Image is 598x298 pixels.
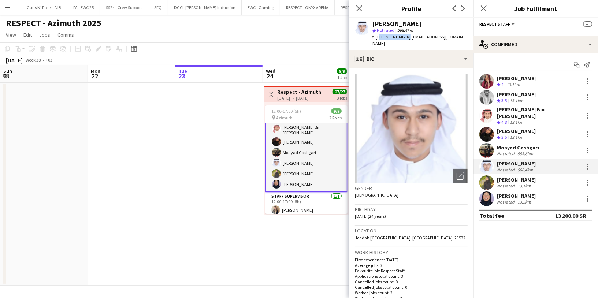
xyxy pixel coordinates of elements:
a: Edit [21,30,35,40]
h3: Job Fulfilment [473,4,598,13]
button: PA - EWC 25 [67,0,100,15]
h3: Location [355,227,468,234]
div: [PERSON_NAME] [497,176,536,183]
span: 4 [501,82,504,87]
span: Azimuth [276,115,293,120]
h3: Work history [355,249,468,256]
span: 2 Roles [329,115,342,120]
button: Respect Staff [479,21,516,27]
span: Jobs [39,31,50,38]
span: 9/9 [337,68,347,74]
span: 9/9 [331,108,342,114]
div: Not rated [497,167,516,172]
div: Confirmed [473,36,598,53]
span: Wed [266,68,275,74]
button: RESPECT - AFT_r 25 [335,0,382,15]
span: 568.4km [396,27,415,33]
span: Sun [3,68,12,74]
div: 13.1km [516,183,532,189]
app-card-role: [PERSON_NAME][PERSON_NAME][PERSON_NAME] Bin [PERSON_NAME][PERSON_NAME]Moayad Gashgari[PERSON_NAME... [265,89,348,192]
div: [PERSON_NAME] [497,128,536,134]
div: 13.1km [508,119,525,126]
span: 12:00-17:00 (5h) [271,108,301,114]
div: 13.5km [516,199,532,205]
div: Not rated [497,183,516,189]
div: 13.1km [508,98,525,104]
span: 22 [90,72,100,80]
div: Not rated [497,199,516,205]
span: 21 [2,72,12,80]
p: Favourite job: Respect Staff [355,268,468,273]
a: View [3,30,19,40]
span: 4.8 [501,119,507,125]
span: Jeddah [GEOGRAPHIC_DATA], [GEOGRAPHIC_DATA], 23532 [355,235,465,241]
div: [PERSON_NAME] [497,160,536,167]
p: Applications total count: 3 [355,273,468,279]
div: [PERSON_NAME] [497,91,536,98]
span: Tue [178,68,187,74]
h3: Respect - Azimuth [277,89,321,95]
img: Crew avatar or photo [355,74,468,183]
button: SFQ [148,0,168,15]
div: Moayad Gashgari [497,144,539,151]
a: Jobs [36,30,53,40]
div: Bio [349,50,473,68]
p: First experience: [DATE] [355,257,468,262]
div: --:-- - --:-- [479,27,592,33]
button: Guns N' Roses - VIB [21,0,67,15]
span: Not rated [377,27,394,33]
div: 3 jobs [337,94,347,101]
span: Comms [57,31,74,38]
div: 1 Job [337,75,347,80]
p: Average jobs: 3 [355,262,468,268]
div: 13 200.00 SR [555,212,586,219]
div: Total fee [479,212,504,219]
p: Cancelled jobs count: 0 [355,279,468,284]
div: Not rated [497,151,516,156]
span: t. [PHONE_NUMBER] [372,34,411,40]
h1: RESPECT - Azimuth 2025 [6,18,101,29]
h3: Profile [349,4,473,13]
span: | [EMAIL_ADDRESS][DOMAIN_NAME] [372,34,465,46]
div: [DATE] [6,56,23,64]
button: DGCL [PERSON_NAME] Induction [168,0,242,15]
div: [DATE] → [DATE] [277,95,321,101]
button: SS24 - Crew Support [100,0,148,15]
div: 553.8km [516,151,535,156]
span: 23 [177,72,187,80]
div: 13.1km [505,82,521,88]
div: [PERSON_NAME] [497,193,536,199]
p: Worked jobs count: 3 [355,290,468,295]
div: 13.1km [508,134,525,141]
div: [PERSON_NAME] Bin [PERSON_NAME] [497,106,580,119]
div: 568.4km [516,167,535,172]
span: 3.5 [501,134,507,140]
span: Edit [23,31,32,38]
span: View [6,31,16,38]
div: +03 [45,57,52,63]
span: Mon [91,68,100,74]
div: [PERSON_NAME] [372,21,421,27]
app-card-role: Staff Supervisor1/112:00-17:00 (5h)[PERSON_NAME] [265,192,348,217]
div: Open photos pop-in [453,169,468,183]
div: [PERSON_NAME] [497,75,536,82]
span: 3.5 [501,98,507,103]
span: [DATE] (24 years) [355,213,386,219]
span: -- [583,21,592,27]
p: Cancelled jobs total count: 0 [355,284,468,290]
h3: Gender [355,185,468,191]
span: 24 [265,72,275,80]
a: Comms [55,30,77,40]
button: EWC - Gaming [242,0,280,15]
span: 27/27 [333,89,347,94]
span: Week 38 [24,57,42,63]
button: RESPECT - ONYX ARENA [280,0,335,15]
app-job-card: 12:00-17:00 (5h)9/9 Azimuth2 Roles[PERSON_NAME][PERSON_NAME][PERSON_NAME] Bin [PERSON_NAME][PERSO... [265,105,348,214]
span: Respect Staff [479,21,510,27]
span: [DEMOGRAPHIC_DATA] [355,192,398,198]
h3: Birthday [355,206,468,213]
